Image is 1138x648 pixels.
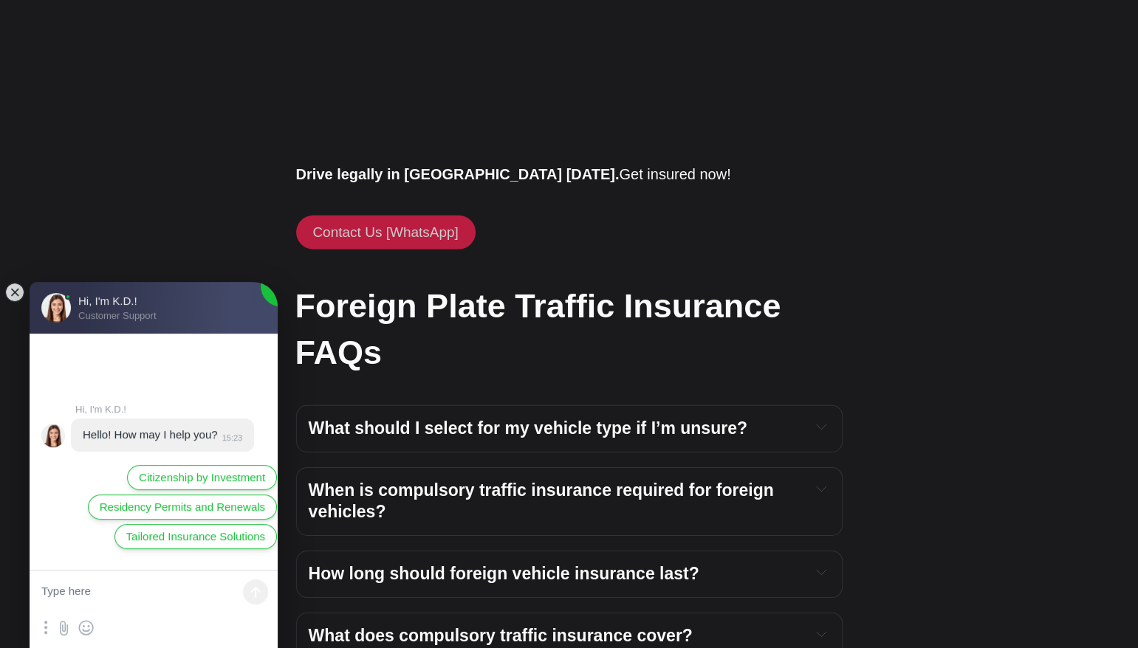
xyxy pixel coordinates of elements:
p: Get insured now! [296,162,843,186]
jdiv: Hi, I'm K.D.! [75,404,267,415]
span: What does compulsory traffic insurance cover? [309,626,693,645]
span: What should I select for my vehicle type if I’m unsure? [309,418,747,438]
strong: Drive legally in [GEOGRAPHIC_DATA] [DATE]. [296,166,620,182]
jdiv: Hi, I'm K.D.! [41,424,65,447]
button: Expand toggle to read content [813,563,830,581]
h2: Foreign Plate Traffic Insurance FAQs [295,283,842,376]
button: Expand toggle to read content [813,625,830,643]
button: Expand toggle to read content [813,480,830,497]
button: Expand toggle to read content [813,418,830,435]
jdiv: 15:23 [218,433,243,442]
span: Residency Permits and Renewals [100,499,265,515]
jdiv: 13.10.25 15:23:54 [71,418,254,452]
span: How long should foreign vehicle insurance last? [309,564,699,583]
jdiv: Hello! How may I help you? [83,428,218,441]
a: Contact Us [WhatsApp] [296,216,476,249]
span: Citizenship by Investment [139,469,265,486]
span: When is compulsory traffic insurance required for foreign vehicles? [309,480,778,522]
span: Tailored Insurance Solutions [126,528,265,545]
